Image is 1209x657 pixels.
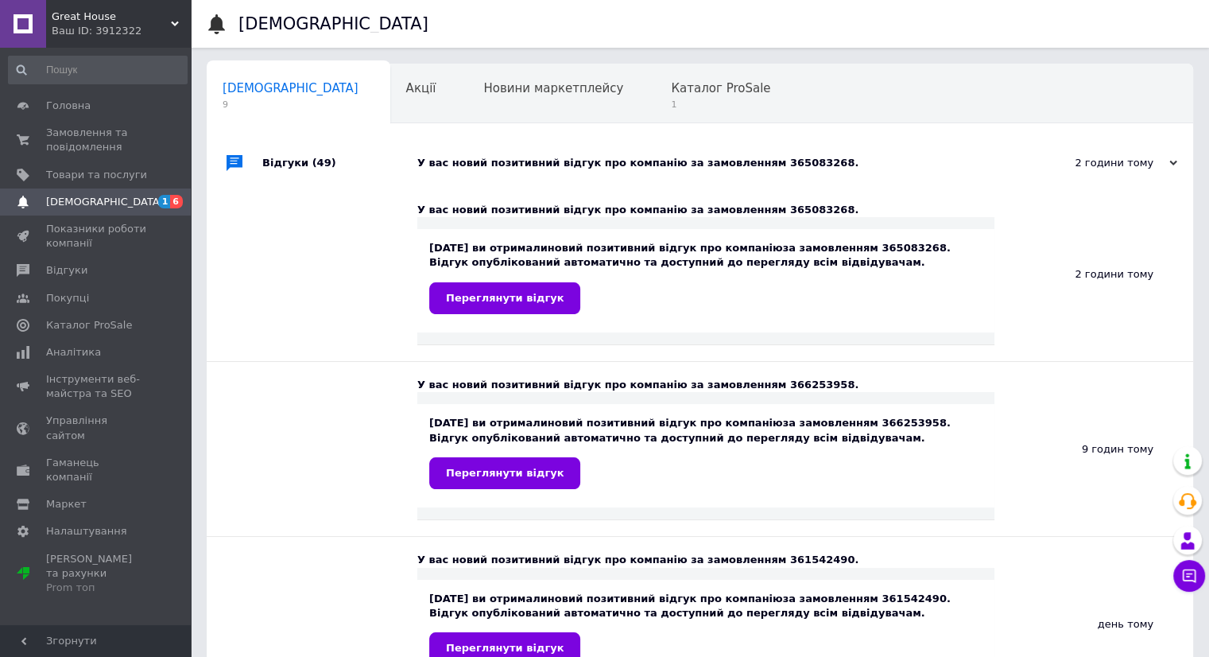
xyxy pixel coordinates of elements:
span: Переглянути відгук [446,467,564,479]
div: 9 годин тому [994,362,1193,536]
span: [PERSON_NAME] та рахунки [46,552,147,596]
span: [DEMOGRAPHIC_DATA] [223,81,358,95]
span: Переглянути відгук [446,642,564,654]
div: [DATE] ви отримали за замовленням 365083268. Відгук опублікований автоматично та доступний до пер... [429,241,982,313]
div: Ваш ID: 3912322 [52,24,191,38]
span: 6 [170,195,183,208]
h1: [DEMOGRAPHIC_DATA] [238,14,428,33]
div: Prom топ [46,581,147,595]
div: У вас новий позитивний відгук про компанію за замовленням 361542490. [417,553,994,567]
div: У вас новий позитивний відгук про компанію за замовленням 365083268. [417,203,994,217]
div: Відгуки [262,139,417,187]
span: Відгуки [46,263,87,278]
span: Great House [52,10,171,24]
div: У вас новий позитивний відгук про компанію за замовленням 366253958. [417,378,994,392]
div: У вас новий позитивний відгук про компанію за замовленням 365083268. [417,156,1018,170]
span: Замовлення та повідомлення [46,126,147,154]
span: 1 [158,195,171,208]
span: Покупці [46,291,89,305]
div: 2 години тому [994,187,1193,361]
span: Товари та послуги [46,168,147,182]
span: 1 [671,99,770,111]
button: Чат з покупцем [1173,560,1205,592]
span: Аналітика [46,345,101,360]
span: Новини маркетплейсу [483,81,623,95]
span: 9 [223,99,358,111]
div: [DATE] ви отримали за замовленням 366253958. Відгук опублікований автоматично та доступний до пер... [429,416,982,488]
span: (49) [312,157,336,169]
span: Налаштування [46,524,127,538]
b: новий позитивний відгук про компанію [548,417,783,429]
input: Пошук [8,56,188,84]
span: Каталог ProSale [671,81,770,95]
span: Інструменти веб-майстра та SEO [46,372,147,401]
span: [DEMOGRAPHIC_DATA] [46,195,164,209]
span: Показники роботи компанії [46,222,147,251]
a: Переглянути відгук [429,457,580,489]
span: Каталог ProSale [46,318,132,332]
span: Головна [46,99,91,113]
span: Переглянути відгук [446,292,564,304]
b: новий позитивний відгук про компанію [548,593,783,605]
span: Акції [406,81,436,95]
div: 2 години тому [1018,156,1177,170]
b: новий позитивний відгук про компанію [548,242,783,254]
span: Управління сайтом [46,414,147,442]
span: Маркет [46,497,87,511]
a: Переглянути відгук [429,282,580,314]
span: Гаманець компанії [46,456,147,484]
